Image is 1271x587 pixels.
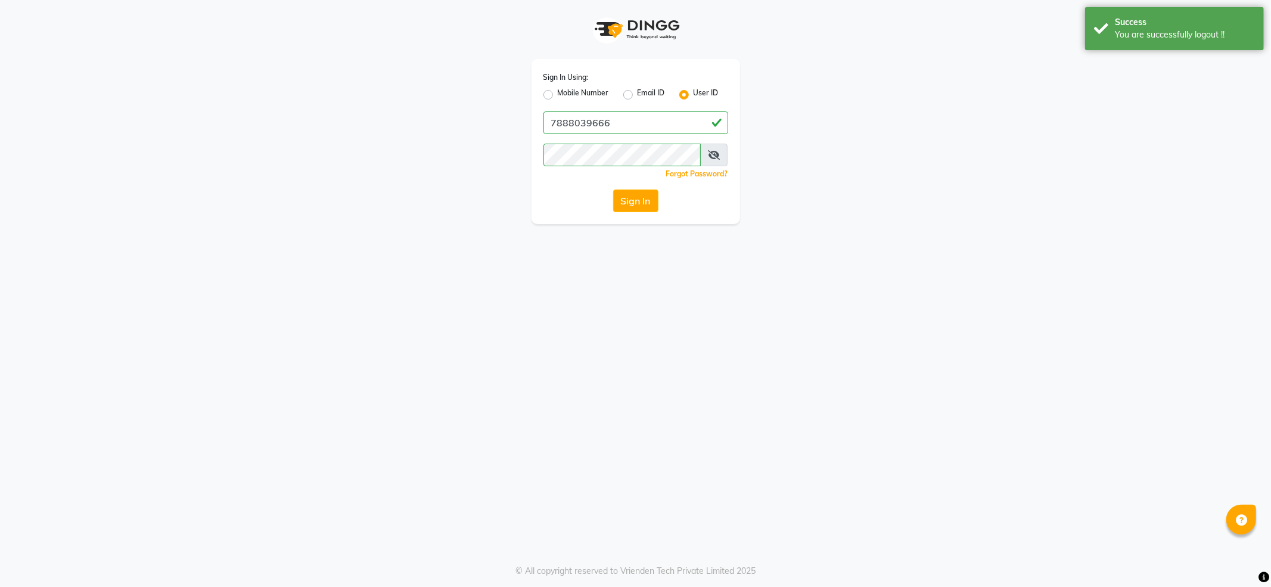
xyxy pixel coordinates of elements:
[543,144,701,166] input: Username
[543,111,728,134] input: Username
[558,88,609,102] label: Mobile Number
[694,88,719,102] label: User ID
[1115,16,1255,29] div: Success
[613,190,658,212] button: Sign In
[638,88,665,102] label: Email ID
[588,12,683,47] img: logo1.svg
[666,169,728,178] a: Forgot Password?
[1115,29,1255,41] div: You are successfully logout !!
[543,72,589,83] label: Sign In Using:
